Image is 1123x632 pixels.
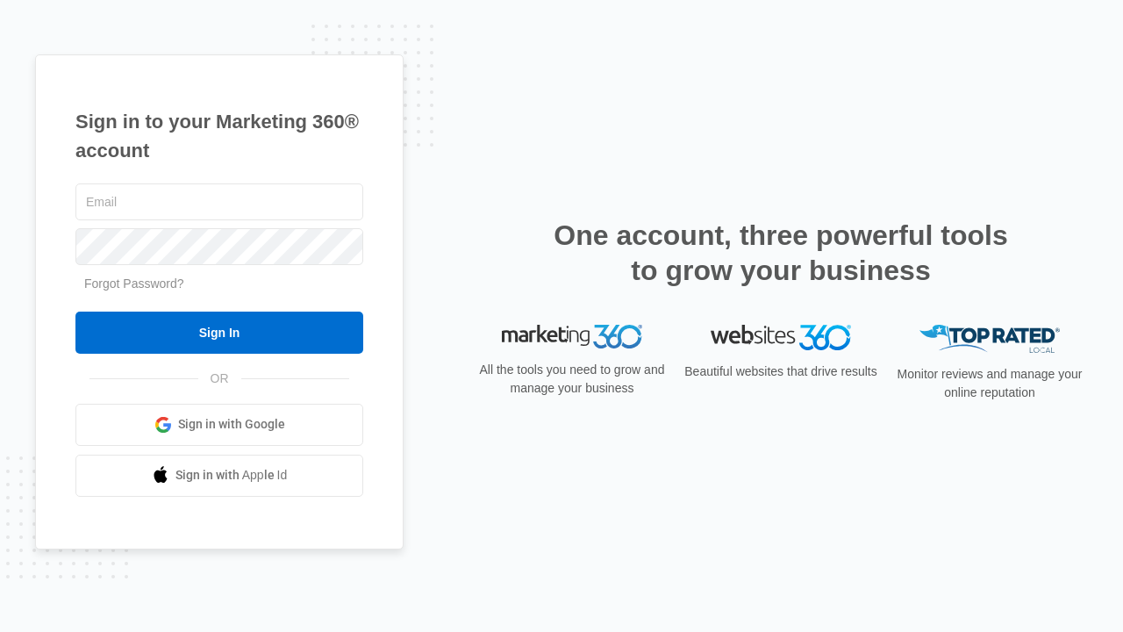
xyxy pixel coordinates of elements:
[84,276,184,291] a: Forgot Password?
[178,415,285,434] span: Sign in with Google
[891,365,1088,402] p: Monitor reviews and manage your online reputation
[919,325,1060,354] img: Top Rated Local
[75,455,363,497] a: Sign in with Apple Id
[474,361,670,398] p: All the tools you need to grow and manage your business
[548,218,1013,288] h2: One account, three powerful tools to grow your business
[502,325,642,349] img: Marketing 360
[75,404,363,446] a: Sign in with Google
[75,312,363,354] input: Sign In
[75,183,363,220] input: Email
[683,363,879,381] p: Beautiful websites that drive results
[175,466,288,485] span: Sign in with Apple Id
[711,325,851,350] img: Websites 360
[198,370,241,388] span: OR
[75,107,363,165] h1: Sign in to your Marketing 360® account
